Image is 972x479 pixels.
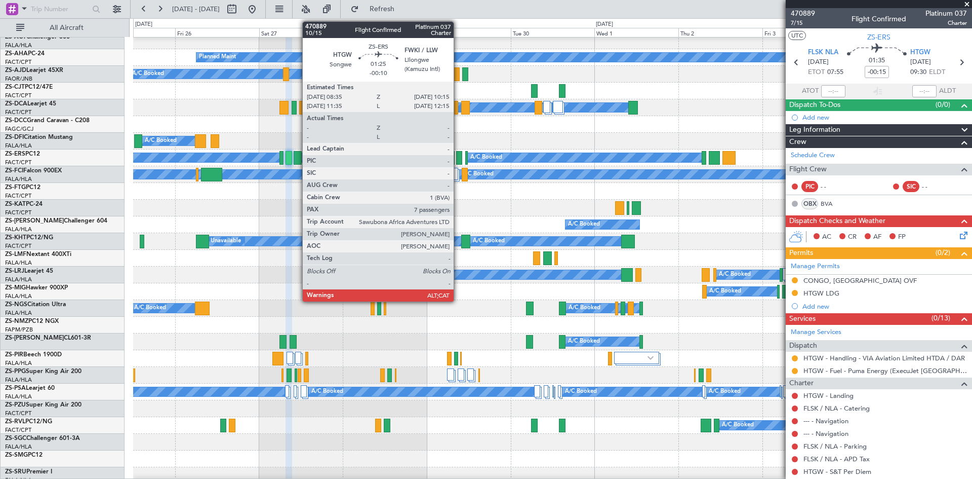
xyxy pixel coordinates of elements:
span: AF [873,232,881,242]
a: ZS-MIGHawker 900XP [5,285,68,291]
a: ZS-FCIFalcon 900EX [5,168,62,174]
a: ZS-LMFNextant 400XTi [5,251,71,257]
div: Sun 28 [343,28,427,37]
a: ZS-PIRBeech 1900D [5,352,62,358]
span: ATOT [802,86,819,96]
span: Dispatch To-Dos [789,99,840,111]
input: --:-- [821,85,845,97]
a: ZS-NGSCitation Ultra [5,302,66,308]
a: ZS-AHAPC-24 [5,51,45,57]
div: A/C Booked [568,334,600,349]
a: HTGW - S&T Per Diem [803,467,871,476]
a: FALA/HLA [5,309,32,317]
a: FAPM/PZB [5,326,33,334]
span: [DATE] - [DATE] [172,5,220,14]
a: ZS-KATPC-24 [5,201,43,207]
img: arrow-gray.svg [647,356,654,360]
span: FP [898,232,906,242]
div: - - [821,182,843,191]
div: A/C Booked [709,284,741,299]
div: HTGW LDG [803,289,839,298]
div: OBX [801,198,818,209]
div: Planned Maint [199,50,236,65]
a: FALA/HLA [5,175,32,183]
span: Services [789,313,816,325]
input: Trip Number [31,2,89,17]
span: HTGW [910,48,930,58]
span: ZS-[PERSON_NAME] [5,218,64,224]
a: Schedule Crew [791,151,835,161]
span: ZS-SRU [5,469,26,475]
span: FLSK NLA [808,48,838,58]
a: HTGW - Handling - VIA Aviation Limited HTDA / DAR [803,354,965,362]
span: ZS-PSA [5,385,26,391]
div: Add new [802,302,967,311]
div: Tue 30 [511,28,595,37]
a: Manage Permits [791,262,840,272]
span: ZS-LRJ [5,268,24,274]
a: FACT/CPT [5,242,31,250]
span: ELDT [929,67,945,78]
span: ZS-LMF [5,251,26,257]
div: A/C Booked [389,100,421,115]
a: ZS-KHTPC12/NG [5,235,53,241]
span: ZS-NMZ [5,318,28,324]
div: A/C Booked [722,418,754,433]
div: A/C Booked [387,267,419,282]
a: ZS-NMZPC12 NGX [5,318,59,324]
a: FACT/CPT [5,209,31,216]
span: ZS-FTG [5,185,26,191]
a: ZS-DFICitation Mustang [5,134,73,140]
a: FLSK / NLA - APD Tax [803,455,870,463]
span: 09:30 [910,67,926,78]
div: Wed 1 [594,28,678,37]
a: --- - Navigation [803,417,848,425]
a: FALA/HLA [5,276,32,283]
a: ZS-RVLPC12/NG [5,419,52,425]
span: ZS-NGS [5,302,27,308]
a: FALA/HLA [5,359,32,367]
a: ZS-AJDLearjet 45XR [5,67,63,73]
div: A/C Booked [311,384,343,399]
a: FALA/HLA [5,376,32,384]
a: FACT/CPT [5,159,31,166]
a: FAGC/GCJ [5,125,33,133]
div: A/C Booked [569,301,600,316]
div: Thu 25 [91,28,175,37]
a: HTGW - Landing [803,391,854,400]
span: ZS-KAT [5,201,26,207]
a: FACT/CPT [5,426,31,434]
span: Permits [789,247,813,259]
div: A/C Booked [134,301,166,316]
span: Dispatch [789,340,817,352]
a: FACT/CPT [5,92,31,99]
a: FLSK / NLA - Parking [803,442,867,451]
div: A/C Booked [565,384,597,399]
span: (0/2) [936,247,950,258]
span: ZS-AJD [5,67,26,73]
a: FAOR/JNB [5,75,32,83]
div: Fri 3 [762,28,846,37]
div: A/C Booked [473,234,505,249]
a: ZS-SGCChallenger 601-3A [5,435,80,441]
a: ZS-CJTPC12/47E [5,84,53,90]
span: ZS-ERS [867,32,890,43]
a: FALA/HLA [5,292,32,300]
span: 470889 [791,8,815,19]
a: ZS-PPGSuper King Air 200 [5,369,82,375]
span: ZS-[PERSON_NAME] [5,335,64,341]
span: ALDT [939,86,956,96]
div: [DATE] [596,20,613,29]
a: --- - Navigation [803,429,848,438]
a: ZS-LRJLearjet 45 [5,268,53,274]
a: ZS-DCALearjet 45 [5,101,56,107]
span: ZS-DFI [5,134,24,140]
span: Flight Crew [789,164,827,175]
span: ZS-DCC [5,118,27,124]
span: ZS-SMG [5,452,28,458]
div: Add new [802,113,967,122]
span: ZS-PIR [5,352,23,358]
div: A/C Booked [132,66,164,82]
div: Mon 29 [427,28,511,37]
span: Charter [925,19,967,27]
